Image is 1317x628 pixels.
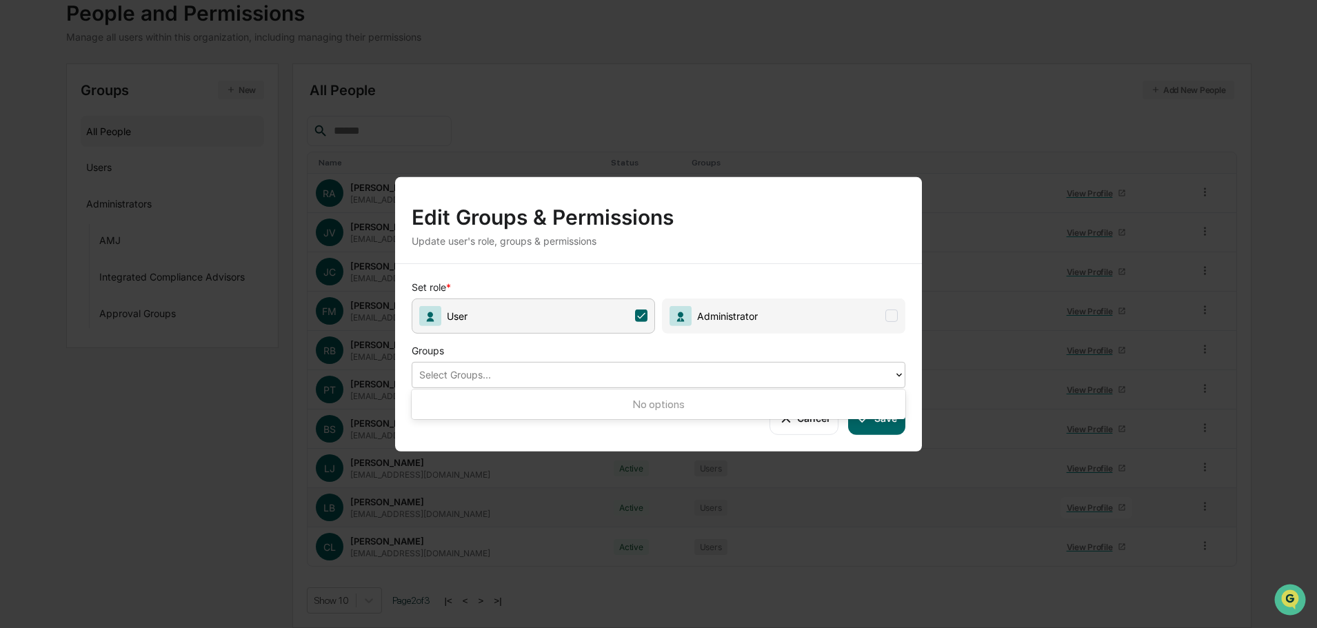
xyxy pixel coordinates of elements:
[412,333,853,361] div: Groups
[412,392,905,416] div: No options
[412,281,446,298] span: Set role
[8,168,94,193] a: 🖐️Preclearance
[419,305,441,325] img: User Icon
[412,193,905,229] div: Edit Groups & Permissions
[14,175,25,186] div: 🖐️
[234,110,251,126] button: Start new chat
[94,168,177,193] a: 🗄️Attestations
[412,234,905,246] div: Update user's role, groups & permissions
[670,305,692,325] img: Administrator Icon
[14,201,25,212] div: 🔎
[692,310,758,321] span: Administrator
[28,174,89,188] span: Preclearance
[1273,583,1310,620] iframe: Open customer support
[8,194,92,219] a: 🔎Data Lookup
[47,119,174,130] div: We're available if you need us!
[28,200,87,214] span: Data Lookup
[97,233,167,244] a: Powered byPylon
[441,310,468,321] span: User
[47,105,226,119] div: Start new chat
[114,174,171,188] span: Attestations
[14,105,39,130] img: 1746055101610-c473b297-6a78-478c-a979-82029cc54cd1
[100,175,111,186] div: 🗄️
[137,234,167,244] span: Pylon
[14,29,251,51] p: How can we help?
